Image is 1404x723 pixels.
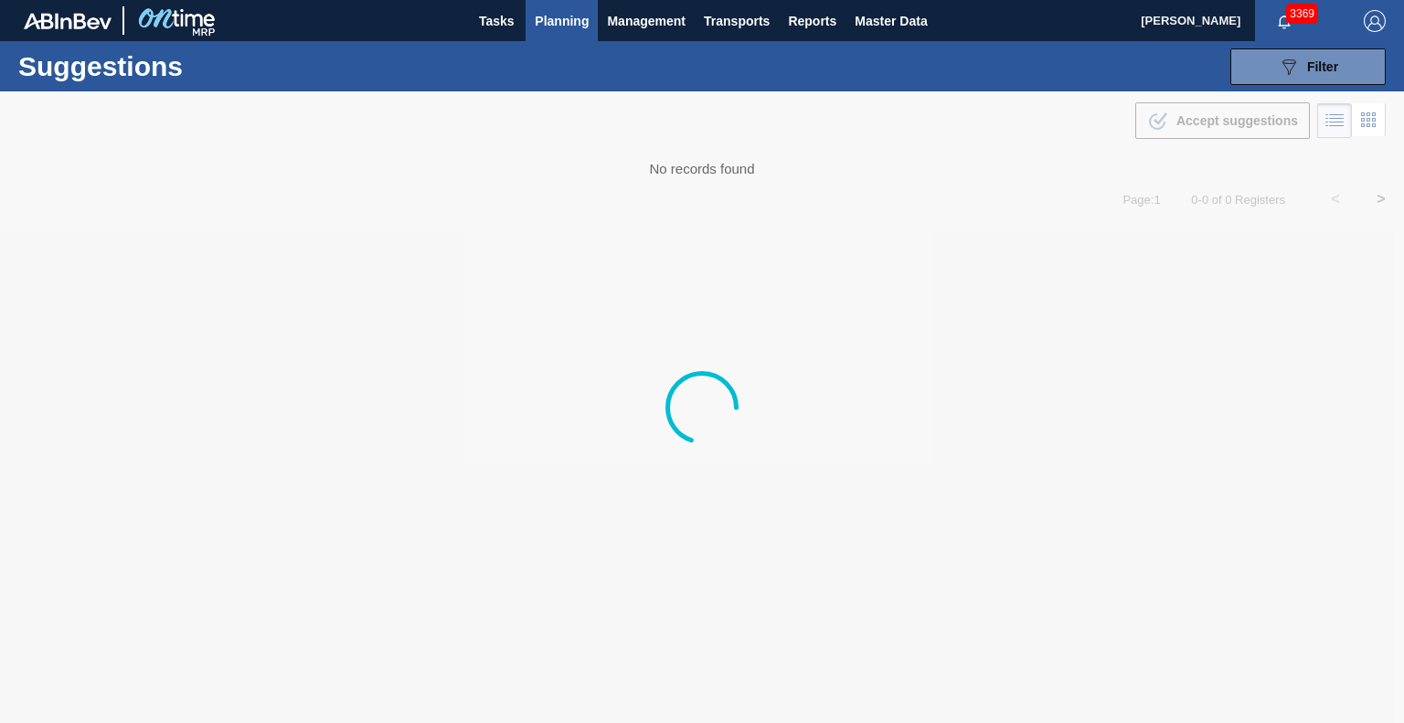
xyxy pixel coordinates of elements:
[24,13,112,29] img: TNhmsLtSVTkK8tSr43FrP2fwEKptu5GPRR3wAAAABJRU5ErkJggg==
[1255,8,1314,34] button: Notifications
[535,10,589,32] span: Planning
[476,10,516,32] span: Tasks
[1307,59,1338,74] span: Filter
[1286,4,1318,24] span: 3369
[788,10,836,32] span: Reports
[704,10,770,32] span: Transports
[1364,10,1386,32] img: Logout
[607,10,686,32] span: Management
[855,10,927,32] span: Master Data
[1230,48,1386,85] button: Filter
[18,56,343,77] h1: Suggestions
